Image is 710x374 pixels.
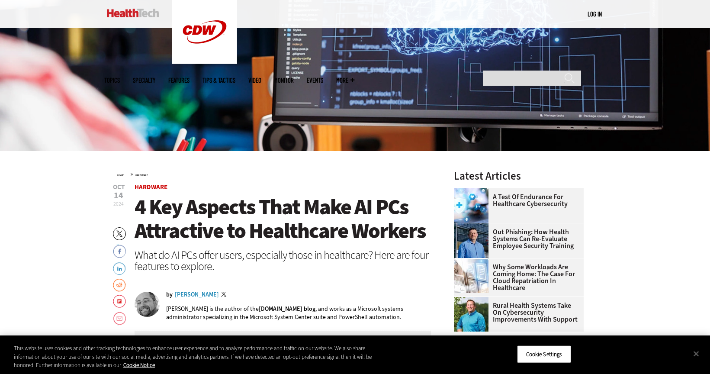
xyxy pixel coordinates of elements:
button: Close [687,344,706,363]
div: User menu [588,10,602,19]
a: Hardware [135,183,167,191]
a: Hardware [135,174,148,177]
a: Twitter [221,292,229,299]
p: [PERSON_NAME] is the author of the , and works as a Microsoft systems administrator specializing ... [166,305,431,321]
span: 14 [113,191,125,200]
span: Specialty [133,77,155,84]
a: Healthcare cybersecurity [454,188,493,195]
a: Events [307,77,323,84]
a: Video [248,77,261,84]
button: Cookie Settings [517,345,571,363]
div: media player [135,331,431,357]
a: CDW [172,57,237,66]
img: Home [107,9,159,17]
img: Adam Bertram [135,292,160,317]
span: by [166,292,173,298]
a: A Test of Endurance for Healthcare Cybersecurity [454,193,578,207]
a: Scott Currie [454,223,493,230]
a: Home [117,174,124,177]
img: Electronic health records [454,258,488,293]
span: 4 Key Aspects That Make AI PCs Attractive to Healthcare Workers [135,193,426,245]
a: MonITor [274,77,294,84]
a: More information about your privacy [123,361,155,369]
a: Rural Health Systems Take On Cybersecurity Improvements with Support [454,302,578,323]
div: This website uses cookies and other tracking technologies to enhance user experience and to analy... [14,344,391,370]
a: Why Some Workloads Are Coming Home: The Case for Cloud Repatriation in Healthcare [454,264,578,291]
img: Healthcare cybersecurity [454,188,488,223]
a: [PERSON_NAME] [175,292,219,298]
a: Tips & Tactics [202,77,235,84]
div: » [117,171,431,177]
a: Log in [588,10,602,18]
img: Jim Roeder [454,297,488,332]
a: Features [168,77,190,84]
a: Jim Roeder [454,297,493,304]
a: Out Phishing: How Health Systems Can Re-Evaluate Employee Security Training [454,229,578,249]
span: 2024 [113,200,124,207]
span: Oct [113,184,125,190]
h3: Latest Articles [454,171,584,181]
div: What do AI PCs offer users, especially those in healthcare? Here are four features to explore. [135,249,431,272]
span: Topics [104,77,120,84]
img: Scott Currie [454,223,488,258]
a: Electronic health records [454,258,493,265]
span: More [336,77,354,84]
a: [DOMAIN_NAME] blog [259,305,315,313]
